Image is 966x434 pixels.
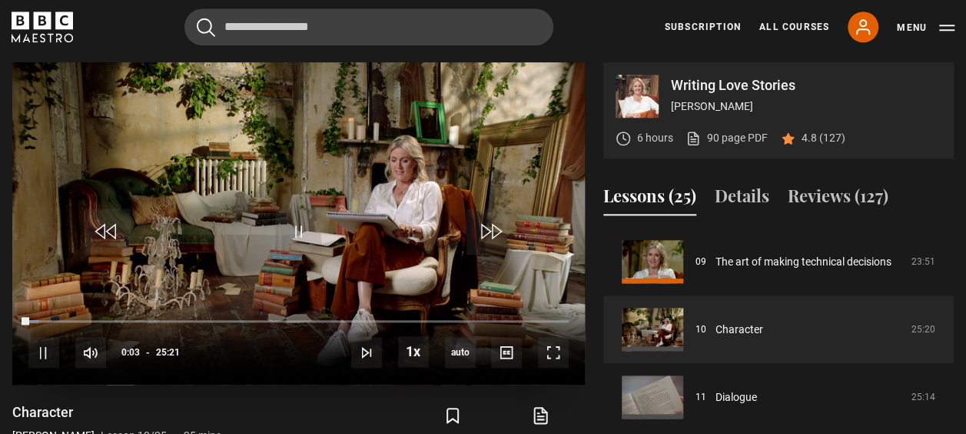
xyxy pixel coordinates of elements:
span: 25:21 [156,339,180,366]
span: auto [445,337,476,368]
button: Toggle navigation [897,20,954,35]
a: 90 page PDF [685,130,768,146]
video-js: Video Player [12,62,585,385]
div: Current quality: 1080p [445,337,476,368]
button: Lessons (25) [603,183,696,215]
button: Mute [75,337,106,368]
button: Next Lesson [351,337,382,368]
input: Search [184,8,553,45]
span: - [146,347,150,358]
svg: BBC Maestro [12,12,73,42]
p: [PERSON_NAME] [671,98,941,115]
p: 4.8 (127) [802,130,845,146]
button: Details [715,183,769,215]
p: Writing Love Stories [671,78,941,92]
button: Captions [491,337,522,368]
p: 6 hours [637,130,673,146]
a: Character [715,322,763,338]
h1: Character [12,403,221,422]
div: Progress Bar [28,320,569,323]
button: Playback Rate [398,336,429,367]
a: The art of making technical decisions [715,254,891,270]
a: Subscription [665,20,741,34]
button: Reviews (127) [788,183,888,215]
button: Fullscreen [538,337,569,368]
a: Dialogue [715,389,757,406]
button: Pause [28,337,59,368]
button: Submit the search query [197,18,215,37]
a: All Courses [759,20,829,34]
span: 0:03 [121,339,140,366]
